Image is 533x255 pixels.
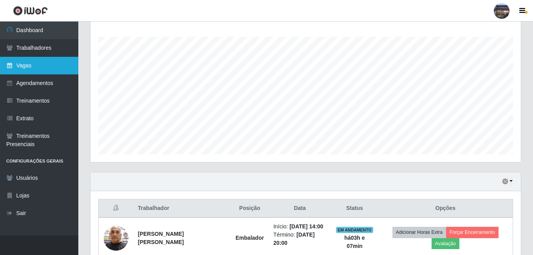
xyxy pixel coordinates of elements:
[336,227,373,233] span: EM ANDAMENTO
[331,199,378,218] th: Status
[432,238,459,249] button: Avaliação
[133,199,231,218] th: Trabalhador
[13,6,48,16] img: CoreUI Logo
[269,199,331,218] th: Data
[446,227,499,238] button: Forçar Encerramento
[236,235,264,241] strong: Embalador
[344,235,365,249] strong: há 03 h e 07 min
[273,222,326,231] li: Início:
[289,223,323,230] time: [DATE] 14:00
[273,231,326,247] li: Término:
[231,199,269,218] th: Posição
[378,199,513,218] th: Opções
[138,231,184,245] strong: [PERSON_NAME] [PERSON_NAME]
[392,227,446,238] button: Adicionar Horas Extra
